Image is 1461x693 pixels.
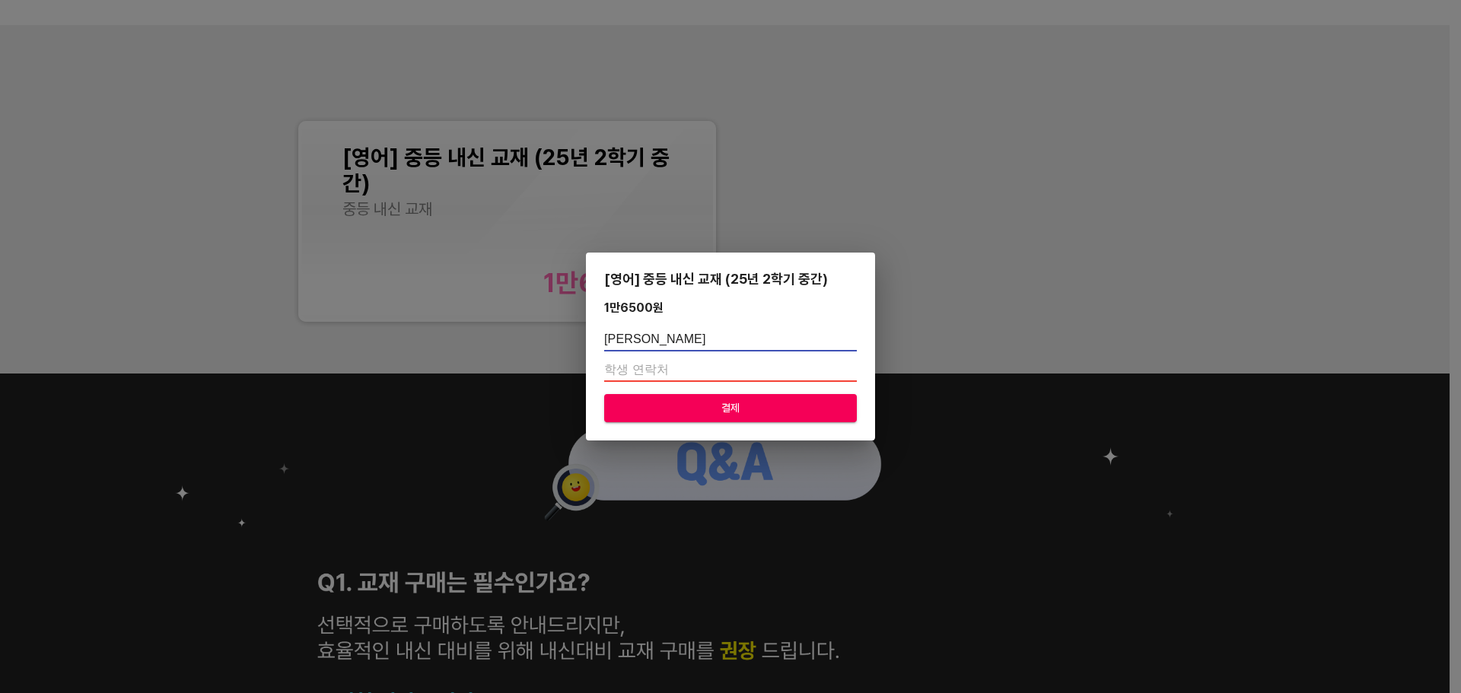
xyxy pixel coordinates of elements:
input: 학생 연락처 [604,358,857,382]
div: 1만6500 원 [604,300,664,315]
div: [영어] 중등 내신 교재 (25년 2학기 중간) [604,271,857,287]
input: 학생 이름 [604,327,857,351]
button: 결제 [604,394,857,422]
span: 결제 [616,399,845,418]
